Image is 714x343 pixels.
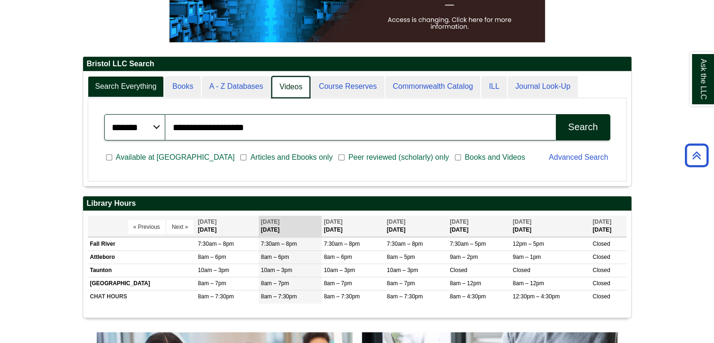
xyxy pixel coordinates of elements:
[198,280,226,287] span: 8am – 7pm
[271,76,310,98] a: Videos
[240,153,246,162] input: Articles and Ebooks only
[311,76,384,97] a: Course Reserves
[261,218,280,225] span: [DATE]
[592,267,610,273] span: Closed
[83,57,631,71] h2: Bristol LLC Search
[324,293,360,300] span: 8am – 7:30pm
[568,122,598,133] div: Search
[450,293,486,300] span: 8am – 4:30pm
[83,196,631,211] h2: Library Hours
[88,290,196,304] td: CHAT HOURS
[387,241,423,247] span: 7:30am – 8pm
[592,293,610,300] span: Closed
[324,218,343,225] span: [DATE]
[198,267,230,273] span: 10am – 3pm
[510,216,590,237] th: [DATE]
[513,254,541,260] span: 9am – 1pm
[345,152,453,163] span: Peer reviewed (scholarly) only
[450,254,478,260] span: 9am – 2pm
[592,241,610,247] span: Closed
[261,267,292,273] span: 10am – 3pm
[112,152,238,163] span: Available at [GEOGRAPHIC_DATA]
[592,280,610,287] span: Closed
[261,280,289,287] span: 8am – 7pm
[556,114,610,140] button: Search
[461,152,529,163] span: Books and Videos
[592,218,611,225] span: [DATE]
[513,218,531,225] span: [DATE]
[259,216,322,237] th: [DATE]
[88,250,196,264] td: Attleboro
[513,293,560,300] span: 12:30pm – 4:30pm
[450,218,468,225] span: [DATE]
[128,220,165,234] button: « Previous
[513,280,544,287] span: 8am – 12pm
[450,267,467,273] span: Closed
[450,280,481,287] span: 8am – 12pm
[387,218,406,225] span: [DATE]
[261,254,289,260] span: 8am – 6pm
[261,241,297,247] span: 7:30am – 8pm
[324,241,360,247] span: 7:30am – 8pm
[88,264,196,277] td: Taunton
[385,76,481,97] a: Commonwealth Catalog
[324,280,352,287] span: 8am – 7pm
[196,216,259,237] th: [DATE]
[590,216,626,237] th: [DATE]
[384,216,447,237] th: [DATE]
[455,153,461,162] input: Books and Videos
[246,152,336,163] span: Articles and Ebooks only
[592,254,610,260] span: Closed
[338,153,345,162] input: Peer reviewed (scholarly) only
[387,293,423,300] span: 8am – 7:30pm
[202,76,271,97] a: A - Z Databases
[165,76,200,97] a: Books
[198,218,217,225] span: [DATE]
[324,254,352,260] span: 8am – 6pm
[88,76,164,97] a: Search Everything
[549,153,608,161] a: Advanced Search
[387,267,418,273] span: 10am – 3pm
[322,216,384,237] th: [DATE]
[167,220,193,234] button: Next »
[88,237,196,250] td: Fall River
[450,241,486,247] span: 7:30am – 5pm
[387,254,415,260] span: 8am – 5pm
[481,76,507,97] a: ILL
[106,153,112,162] input: Available at [GEOGRAPHIC_DATA]
[198,293,234,300] span: 8am – 7:30pm
[513,241,544,247] span: 12pm – 5pm
[88,277,196,290] td: [GEOGRAPHIC_DATA]
[682,149,712,162] a: Back to Top
[513,267,530,273] span: Closed
[387,280,415,287] span: 8am – 7pm
[508,76,578,97] a: Journal Look-Up
[324,267,355,273] span: 10am – 3pm
[447,216,510,237] th: [DATE]
[198,241,234,247] span: 7:30am – 8pm
[261,293,297,300] span: 8am – 7:30pm
[198,254,226,260] span: 8am – 6pm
